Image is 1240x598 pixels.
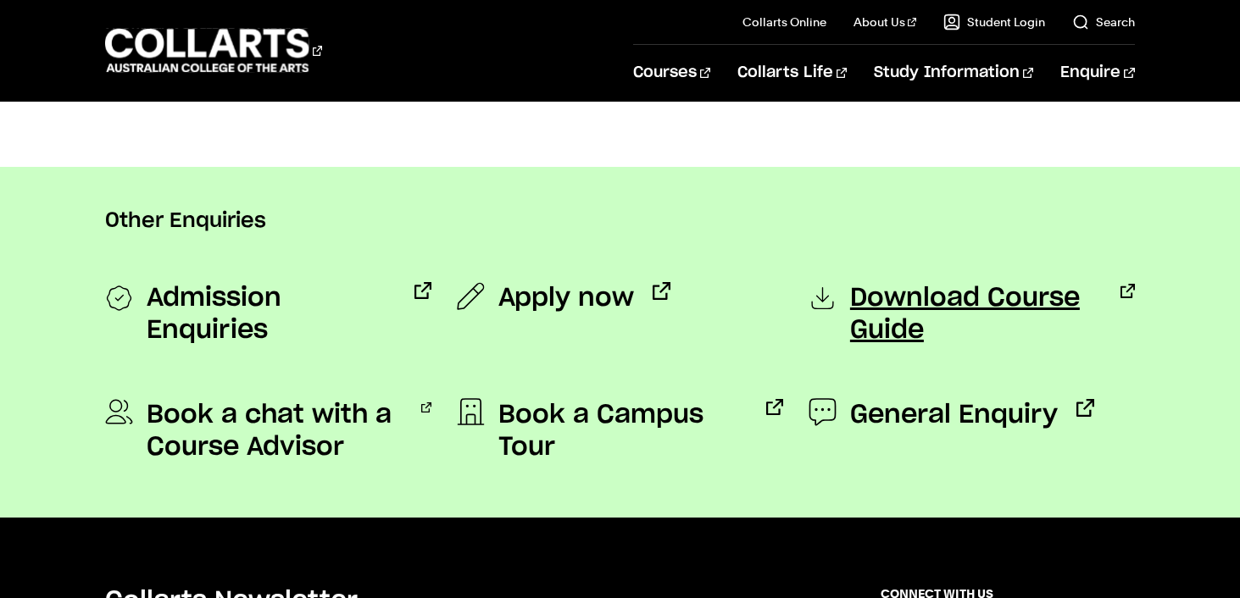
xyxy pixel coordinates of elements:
a: Search [1072,14,1135,30]
span: Apply now [498,282,634,314]
a: About Us [854,14,916,30]
a: General Enquiry [809,399,1094,431]
span: Download Course Guide [850,282,1102,346]
a: Admission Enquiries [105,282,431,346]
a: Collarts Life [737,45,847,101]
span: Book a chat with a Course Advisor [147,399,403,463]
span: Admission Enquiries [147,282,396,346]
span: Book a Campus Tour [498,399,748,463]
a: Download Course Guide [809,282,1135,346]
div: Go to homepage [105,26,322,75]
a: Student Login [943,14,1045,30]
span: General Enquiry [850,399,1058,431]
a: Apply now [457,282,670,314]
a: Book a chat with a Course Advisor [105,399,431,463]
p: Other Enquiries [105,208,1134,235]
a: Collarts Online [742,14,826,30]
a: Study Information [874,45,1033,101]
a: Courses [633,45,710,101]
a: Enquire [1060,45,1134,101]
a: Book a Campus Tour [457,399,783,463]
